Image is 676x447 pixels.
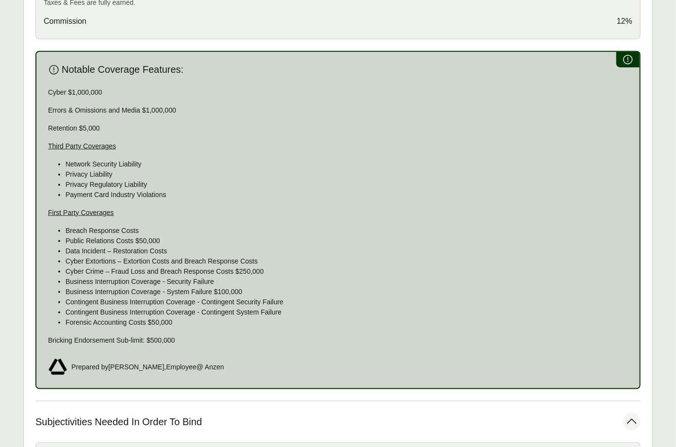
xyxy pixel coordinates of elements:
[66,226,628,236] p: Breach Response Costs
[48,123,628,133] p: Retention $5,000
[71,362,224,372] span: Prepared by [PERSON_NAME] , Employee @ Anzen
[48,105,628,116] p: Errors & Omissions and Media $1,000,000
[48,209,114,216] u: First Party Coverages
[66,246,628,256] p: Data Incident – Restoration Costs
[48,142,116,150] u: Third Party Coverages
[66,297,628,307] p: Contingent Business Interruption Coverage - Contingent Security Failure
[62,64,183,76] span: Notable Coverage Features:
[66,180,628,190] p: Privacy Regulatory Liability
[66,277,628,287] p: Business Interruption Coverage - Security Failure
[617,16,632,27] span: 12%
[35,401,641,442] button: Subjectivities Needed In Order To Bind
[66,256,628,266] p: Cyber Extortions – Extortion Costs and Breach Response Costs
[66,159,628,169] p: Network Security Liability
[66,190,628,200] p: Payment Card Industry Violations
[48,87,628,98] p: Cyber $1,000,000
[66,317,628,328] p: Forensic Accounting Costs $50,000
[48,335,628,346] p: Bricking Endorsement Sub-limit: $500,000
[66,236,628,246] p: Public Relations Costs $50,000
[35,416,202,428] span: Subjectivities Needed In Order To Bind
[66,287,628,297] p: Business Interruption Coverage - System Failure $100,000
[66,169,628,180] p: Privacy Liability
[66,266,628,277] p: Cyber Crime – Fraud Loss and Breach Response Costs $250,000
[66,307,628,317] p: Contingent Business Interruption Coverage - Contingent System Failure
[44,16,86,27] span: Commission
